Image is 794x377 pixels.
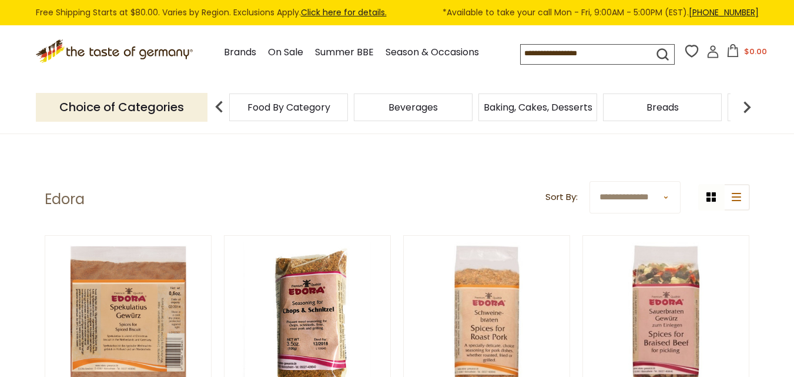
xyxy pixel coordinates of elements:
img: next arrow [735,95,759,119]
button: $0.00 [722,44,772,62]
a: [PHONE_NUMBER] [689,6,759,18]
a: On Sale [268,45,303,61]
a: Food By Category [247,103,330,112]
a: Brands [224,45,256,61]
img: previous arrow [207,95,231,119]
a: Summer BBE [315,45,374,61]
p: Choice of Categories [36,93,207,122]
h1: Edora [45,191,85,208]
a: Baking, Cakes, Desserts [484,103,592,112]
a: Beverages [388,103,438,112]
span: *Available to take your call Mon - Fri, 9:00AM - 5:00PM (EST). [443,6,759,19]
span: $0.00 [744,46,767,57]
a: Breads [646,103,679,112]
div: Free Shipping Starts at $80.00. Varies by Region. Exclusions Apply. [36,6,759,19]
label: Sort By: [545,190,578,205]
a: Season & Occasions [386,45,479,61]
a: Click here for details. [301,6,387,18]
